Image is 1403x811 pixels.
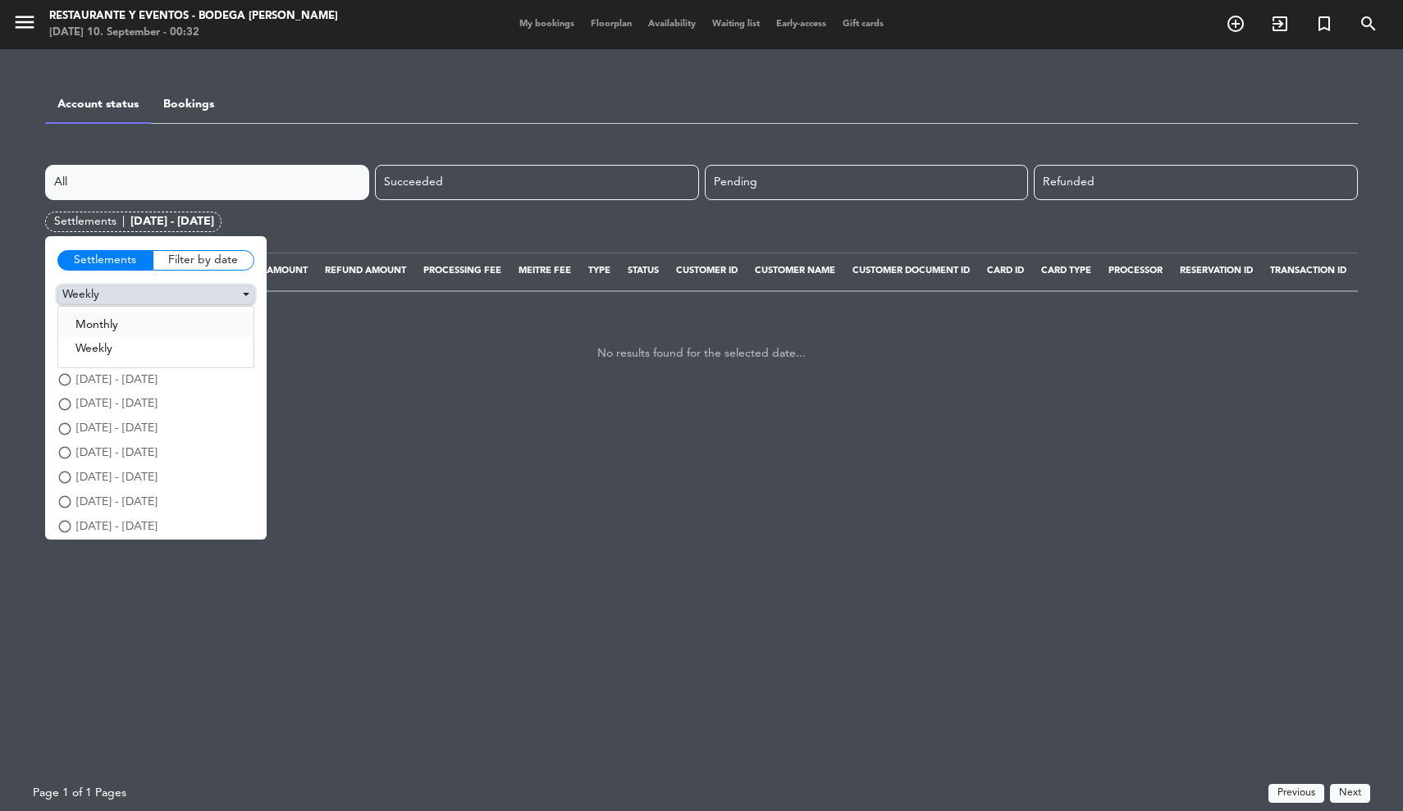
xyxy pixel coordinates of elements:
[45,165,369,200] div: All
[1226,14,1245,34] i: add_circle_outline
[755,267,835,276] span: Customer name
[1034,165,1358,200] div: Refunded
[987,267,1024,276] span: Card id
[57,250,153,271] div: Settlements
[667,253,746,291] th: Customer id
[76,493,158,512] span: [DATE] - [DATE]
[768,20,834,29] span: Early-access
[76,444,158,462] span: [DATE] - [DATE]
[57,397,72,412] span: radio_button_unchecked
[511,20,583,29] span: My bookings
[267,267,308,276] span: Amount
[153,250,255,271] div: Filter by date
[76,517,158,536] span: [DATE] - [DATE]
[628,267,659,276] span: Status
[54,212,130,231] div: Settlements
[58,336,254,361] button: Weekly
[640,20,704,29] span: Availability
[375,165,699,200] div: Succeeded
[49,25,338,41] div: [DATE] 10. September - 00:32
[12,10,37,40] button: menu
[163,98,214,110] a: Bookings
[1180,267,1253,276] span: Reservation id
[76,371,158,390] span: [DATE] - [DATE]
[45,303,1358,404] div: No results found for the selected date...
[1041,267,1091,276] span: Card type
[76,419,158,438] span: [DATE] - [DATE]
[76,468,158,487] span: [DATE] - [DATE]
[57,421,72,436] span: radio_button_unchecked
[58,312,254,337] button: Monthly
[1108,267,1163,276] span: Processor
[57,519,72,534] span: radio_button_unchecked
[1314,14,1334,34] i: turned_in_not
[583,20,640,29] span: Floorplan
[423,267,501,276] span: Processing fee
[57,285,254,304] button: Weekly
[57,470,72,485] span: radio_button_unchecked
[704,20,768,29] span: Waiting list
[57,98,139,110] a: Account status
[519,267,571,276] span: Meitre fee
[12,10,37,34] i: menu
[852,267,970,276] span: Customer document ID
[76,394,158,413] span: [DATE] - [DATE]
[57,494,72,509] span: radio_button_unchecked
[57,372,72,387] span: radio_button_unchecked
[1359,14,1378,34] i: search
[49,8,338,25] div: Restaurante y Eventos - Bodega [PERSON_NAME]
[1270,267,1346,276] span: Transaction ID
[1270,14,1290,34] i: exit_to_app
[122,212,125,231] span: |
[588,267,610,276] span: Type
[57,445,72,460] span: radio_button_unchecked
[705,165,1029,200] div: Pending
[834,20,892,29] span: Gift cards
[325,267,406,276] span: Refund amount
[130,212,214,231] div: [DATE] - [DATE]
